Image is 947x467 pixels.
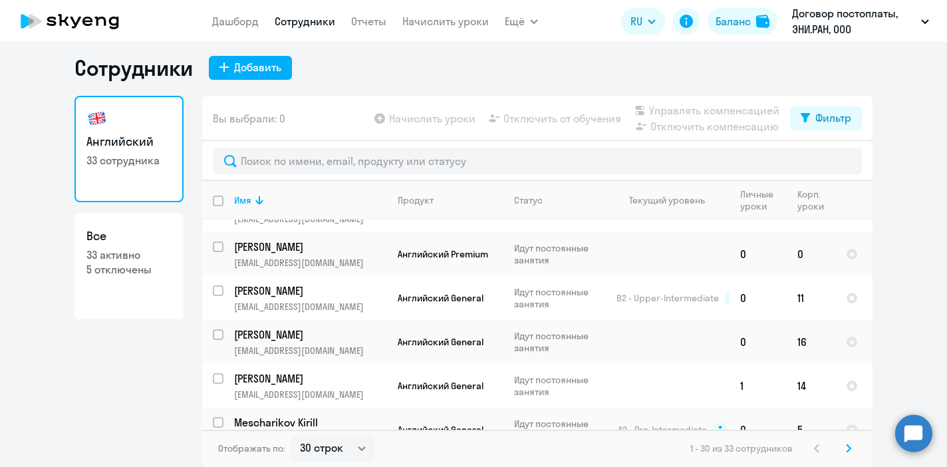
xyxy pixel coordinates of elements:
[730,232,787,276] td: 0
[787,232,835,276] td: 0
[86,153,172,168] p: 33 сотрудника
[234,415,386,430] a: Mescharikov Kirill
[86,108,108,129] img: english
[787,320,835,364] td: 16
[629,194,705,206] div: Текущий уровень
[86,247,172,262] p: 33 активно
[234,283,386,298] a: [PERSON_NAME]
[797,188,835,212] div: Корп. уроки
[740,188,777,212] div: Личные уроки
[398,194,503,206] div: Продукт
[730,320,787,364] td: 0
[209,56,292,80] button: Добавить
[398,380,483,392] span: Английский General
[797,188,826,212] div: Корп. уроки
[505,13,525,29] span: Ещё
[86,133,172,150] h3: Английский
[234,239,384,254] p: [PERSON_NAME]
[234,345,386,357] p: [EMAIL_ADDRESS][DOMAIN_NAME]
[616,292,719,304] span: B2 - Upper-Intermediate
[234,59,281,75] div: Добавить
[234,371,384,386] p: [PERSON_NAME]
[275,15,335,28] a: Сотрудники
[74,96,184,202] a: Английский33 сотрудника
[730,408,787,452] td: 0
[618,424,707,436] span: A2 - Pre-Intermediate
[630,13,642,29] span: RU
[398,424,483,436] span: Английский General
[398,336,483,348] span: Английский General
[730,364,787,408] td: 1
[792,5,916,37] p: Договор постоплаты, ЭНИ.РАН, ООО
[785,5,936,37] button: Договор постоплаты, ЭНИ.РАН, ООО
[234,415,384,430] p: Mescharikov Kirill
[514,330,605,354] p: Идут постоянные занятия
[514,418,605,442] p: Идут постоянные занятия
[514,194,605,206] div: Статус
[398,248,488,260] span: Английский Premium
[74,55,193,81] h1: Сотрудники
[790,106,862,130] button: Фильтр
[690,442,793,454] span: 1 - 30 из 33 сотрудников
[234,194,251,206] div: Имя
[787,408,835,452] td: 5
[621,8,665,35] button: RU
[234,283,384,298] p: [PERSON_NAME]
[213,148,862,174] input: Поиск по имени, email, продукту или статусу
[398,194,434,206] div: Продукт
[616,194,729,206] div: Текущий уровень
[234,301,386,313] p: [EMAIL_ADDRESS][DOMAIN_NAME]
[815,110,851,126] div: Фильтр
[74,213,184,319] a: Все33 активно5 отключены
[514,194,543,206] div: Статус
[234,327,386,342] a: [PERSON_NAME]
[234,257,386,269] p: [EMAIL_ADDRESS][DOMAIN_NAME]
[716,13,751,29] div: Баланс
[787,276,835,320] td: 11
[514,374,605,398] p: Идут постоянные занятия
[234,327,384,342] p: [PERSON_NAME]
[86,262,172,277] p: 5 отключены
[730,276,787,320] td: 0
[218,442,285,454] span: Отображать по:
[398,292,483,304] span: Английский General
[756,15,769,28] img: balance
[514,242,605,266] p: Идут постоянные занятия
[213,110,285,126] span: Вы выбрали: 0
[787,364,835,408] td: 14
[234,371,386,386] a: [PERSON_NAME]
[351,15,386,28] a: Отчеты
[740,188,786,212] div: Личные уроки
[212,15,259,28] a: Дашборд
[505,8,538,35] button: Ещё
[86,228,172,245] h3: Все
[234,194,386,206] div: Имя
[234,389,386,400] p: [EMAIL_ADDRESS][DOMAIN_NAME]
[402,15,489,28] a: Начислить уроки
[708,8,777,35] button: Балансbalance
[234,239,386,254] a: [PERSON_NAME]
[514,286,605,310] p: Идут постоянные занятия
